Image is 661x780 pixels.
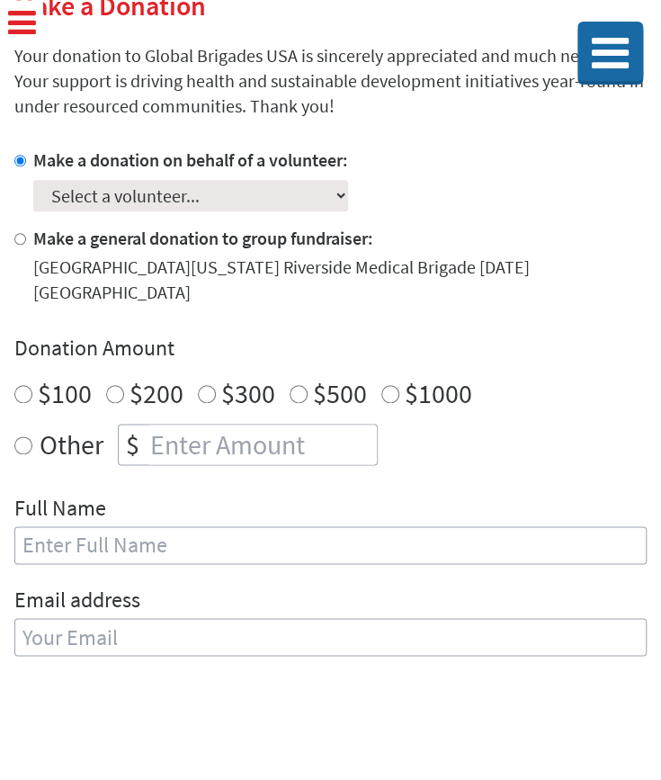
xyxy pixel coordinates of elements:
[14,699,288,769] iframe: reCAPTCHA
[313,376,367,410] label: $500
[33,148,348,171] label: Make a donation on behalf of a volunteer:
[14,494,106,526] label: Full Name
[14,526,647,564] input: Enter Full Name
[14,618,647,656] input: Your Email
[130,376,183,410] label: $200
[119,425,147,464] div: $
[40,424,103,465] label: Other
[14,334,647,363] h4: Donation Amount
[38,376,92,410] label: $100
[14,43,647,119] p: Your donation to Global Brigades USA is sincerely appreciated and much needed! Your support is dr...
[405,376,472,410] label: $1000
[33,227,373,249] label: Make a general donation to group fundraiser:
[147,425,377,464] input: Enter Amount
[33,255,647,305] div: [GEOGRAPHIC_DATA][US_STATE] Riverside Medical Brigade [DATE] [GEOGRAPHIC_DATA]
[14,586,140,618] label: Email address
[221,376,275,410] label: $300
